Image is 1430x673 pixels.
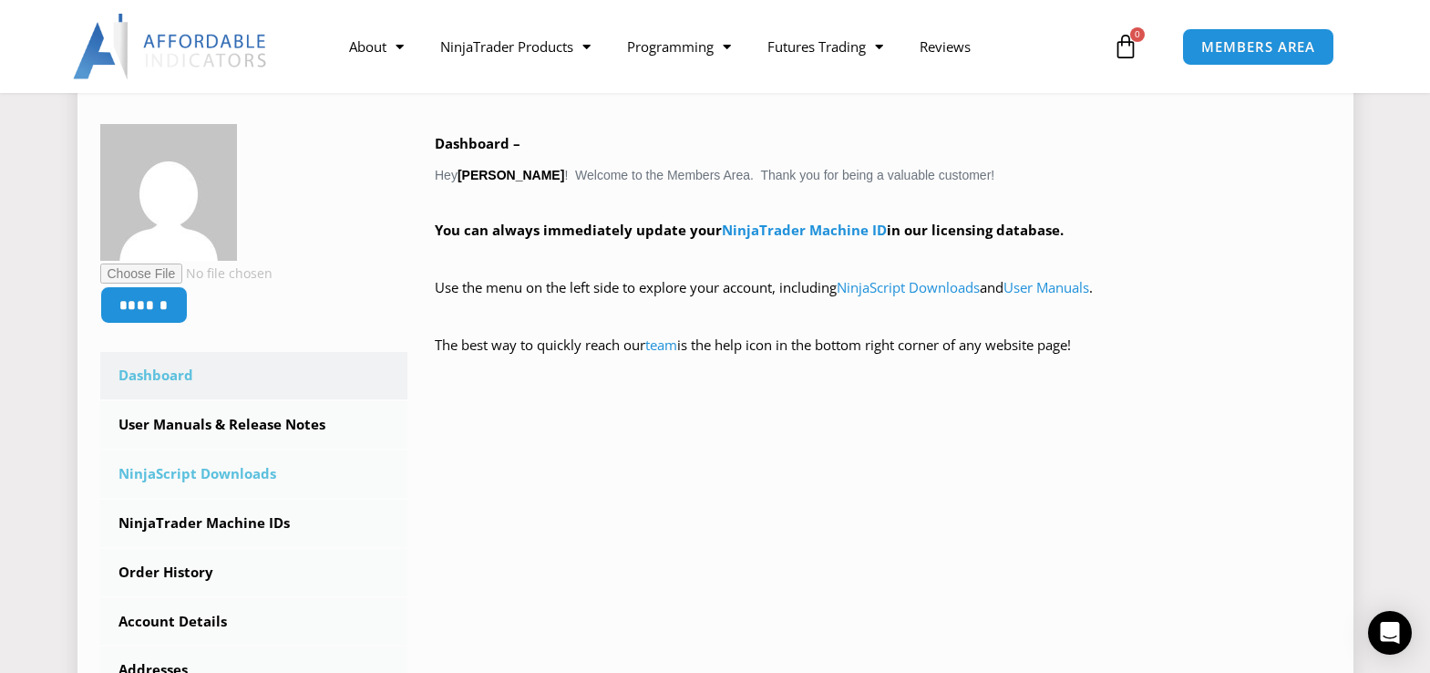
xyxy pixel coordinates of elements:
a: Dashboard [100,352,408,399]
a: About [331,26,422,67]
a: MEMBERS AREA [1182,28,1334,66]
a: Account Details [100,598,408,646]
a: NinjaTrader Products [422,26,609,67]
nav: Menu [331,26,1108,67]
div: Open Intercom Messenger [1368,611,1412,655]
p: Use the menu on the left side to explore your account, including and . [435,275,1331,326]
a: Reviews [901,26,989,67]
strong: You can always immediately update your in our licensing database. [435,221,1064,239]
a: User Manuals [1003,278,1089,296]
strong: [PERSON_NAME] [458,168,564,182]
a: NinjaScript Downloads [837,278,980,296]
a: NinjaTrader Machine ID [722,221,887,239]
a: NinjaTrader Machine IDs [100,500,408,547]
b: Dashboard – [435,134,520,152]
a: User Manuals & Release Notes [100,401,408,449]
div: Hey ! Welcome to the Members Area. Thank you for being a valuable customer! [435,131,1331,384]
a: Futures Trading [749,26,901,67]
a: team [645,336,677,354]
a: Programming [609,26,749,67]
p: The best way to quickly reach our is the help icon in the bottom right corner of any website page! [435,333,1331,384]
a: NinjaScript Downloads [100,450,408,498]
span: MEMBERS AREA [1201,40,1315,54]
a: Order History [100,549,408,596]
img: LogoAI | Affordable Indicators – NinjaTrader [73,14,269,79]
span: 0 [1130,27,1145,42]
img: 55610ed5875f3edcdf7c63877f16e7e8724658ac2be1b8cf34d8d34df4f38599 [100,124,237,261]
a: 0 [1085,20,1166,73]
